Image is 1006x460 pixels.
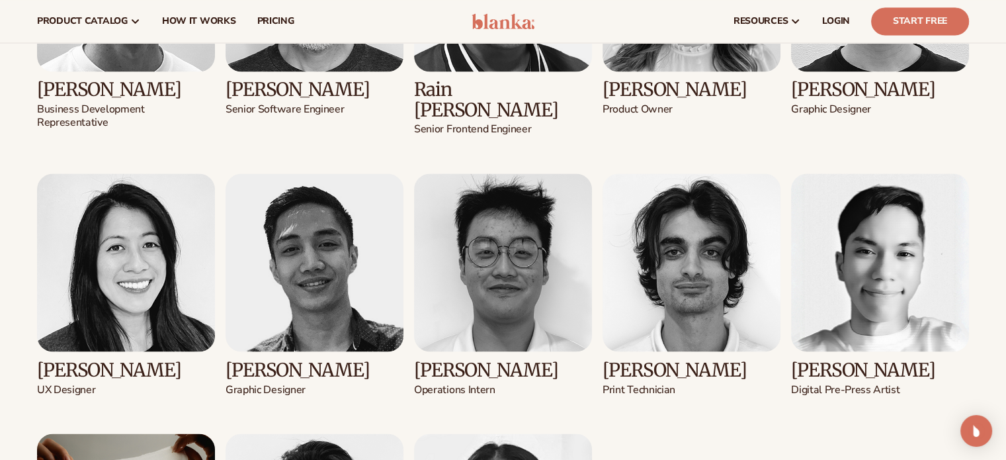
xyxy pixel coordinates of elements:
[791,173,969,351] img: Shopify Image 22
[791,359,969,380] h3: [PERSON_NAME]
[162,16,236,26] span: How It Works
[414,359,592,380] h3: [PERSON_NAME]
[37,16,128,26] span: product catalog
[37,103,215,130] p: Business Development Representative
[414,79,592,120] h3: Rain [PERSON_NAME]
[414,122,592,136] p: Senior Frontend Engineer
[37,359,215,380] h3: [PERSON_NAME]
[791,79,969,100] h3: [PERSON_NAME]
[414,383,592,396] p: Operations Intern
[226,103,403,116] p: Senior Software Engineer
[603,103,780,116] p: Product Owner
[37,383,215,396] p: UX Designer
[822,16,850,26] span: LOGIN
[257,16,294,26] span: pricing
[226,79,403,100] h3: [PERSON_NAME]
[603,383,780,396] p: Print Technician
[226,359,403,380] h3: [PERSON_NAME]
[791,103,969,116] p: Graphic Designer
[734,16,788,26] span: resources
[791,383,969,396] p: Digital Pre-Press Artist
[603,79,780,100] h3: [PERSON_NAME]
[37,79,215,100] h3: [PERSON_NAME]
[603,359,780,380] h3: [PERSON_NAME]
[37,173,215,351] img: Shopify Image 18
[226,383,403,396] p: Graphic Designer
[603,173,780,351] img: Shopify Image 21
[472,13,534,29] img: logo
[871,7,969,35] a: Start Free
[960,415,992,447] div: Open Intercom Messenger
[226,173,403,351] img: Shopify Image 19
[414,173,592,351] img: Shopify Image 20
